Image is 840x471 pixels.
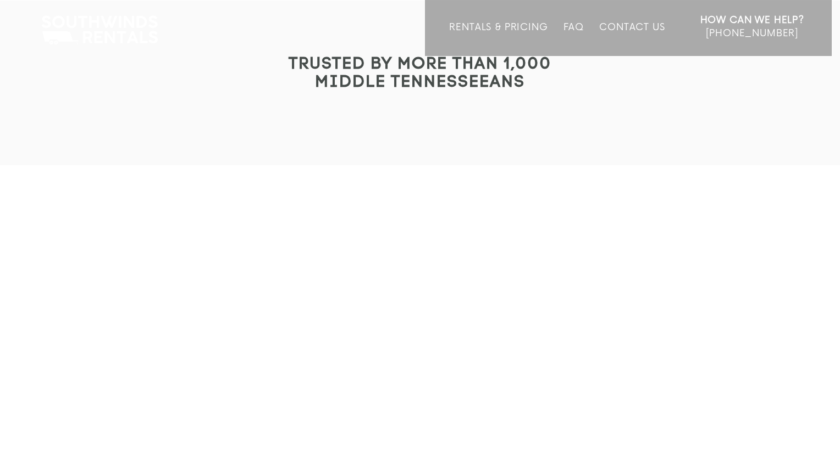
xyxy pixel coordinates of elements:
[700,15,804,26] strong: How Can We Help?
[706,28,798,39] span: [PHONE_NUMBER]
[599,22,665,56] a: Contact Us
[449,22,548,56] a: Rentals & Pricing
[36,13,163,47] img: Southwinds Rentals Logo
[563,22,584,56] a: FAQ
[700,14,804,48] a: How Can We Help? [PHONE_NUMBER]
